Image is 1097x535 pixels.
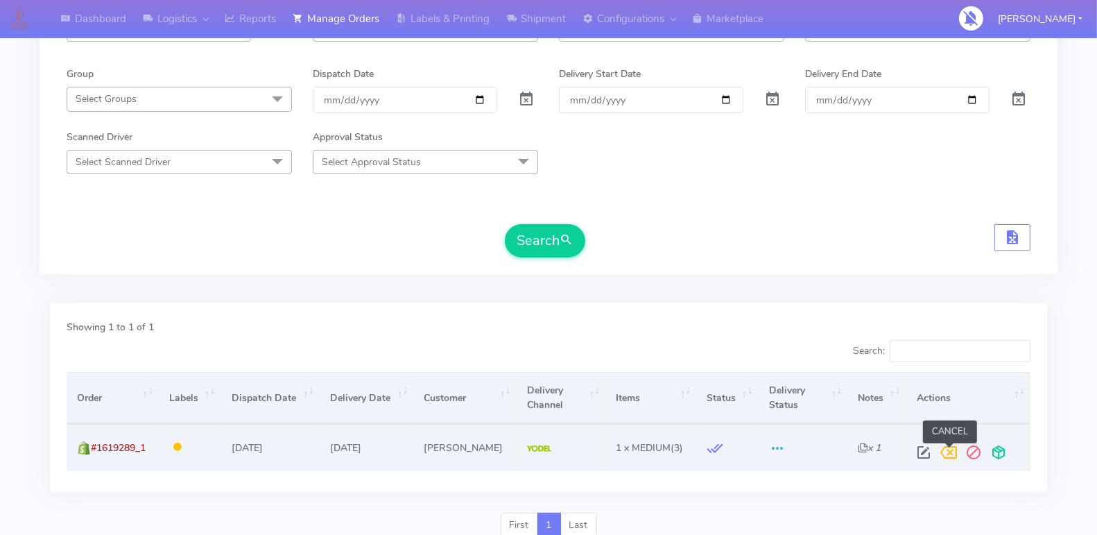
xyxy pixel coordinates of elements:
span: #1619289_1 [91,441,146,455]
label: Group [67,67,94,81]
span: 1 x MEDIUM [616,441,671,455]
th: Status: activate to sort column ascending [696,372,759,424]
span: Select Approval Status [322,155,421,169]
span: Select Scanned Driver [76,155,171,169]
button: [PERSON_NAME] [987,5,1093,33]
th: Items: activate to sort column ascending [605,372,696,424]
label: Scanned Driver [67,130,132,144]
td: [DATE] [221,424,320,470]
span: (3) [616,441,683,455]
td: [DATE] [319,424,413,470]
label: Approval Status [313,130,383,144]
button: Search [505,224,585,257]
th: Order: activate to sort column ascending [67,372,159,424]
th: Notes: activate to sort column ascending [847,372,906,424]
label: Delivery Start Date [559,67,641,81]
label: Dispatch Date [313,67,374,81]
input: Search: [890,340,1030,362]
th: Delivery Channel: activate to sort column ascending [517,372,606,424]
th: Labels: activate to sort column ascending [159,372,221,424]
span: Select Groups [76,92,137,105]
label: Search: [853,340,1030,362]
label: Delivery End Date [805,67,881,81]
th: Dispatch Date: activate to sort column ascending [221,372,320,424]
th: Delivery Date: activate to sort column ascending [319,372,413,424]
i: x 1 [858,441,881,455]
label: Showing 1 to 1 of 1 [67,320,154,334]
th: Delivery Status: activate to sort column ascending [759,372,848,424]
th: Actions: activate to sort column ascending [906,372,1030,424]
img: shopify.png [77,441,91,455]
td: [PERSON_NAME] [413,424,516,470]
img: Yodel [527,445,551,452]
th: Customer: activate to sort column ascending [413,372,516,424]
